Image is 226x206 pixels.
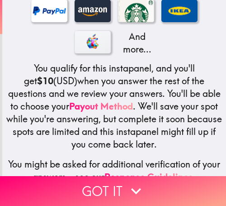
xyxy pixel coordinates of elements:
[37,75,53,86] b: $10
[6,62,222,151] h5: You qualify for this instapanel, and you'll get (USD) when you answer the rest of the questions a...
[118,30,154,56] p: And more...
[6,158,222,183] h5: You might be asked for additional verification of your answers - see our .
[69,101,133,112] a: Payout Method
[104,171,193,182] a: Response Guidelines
